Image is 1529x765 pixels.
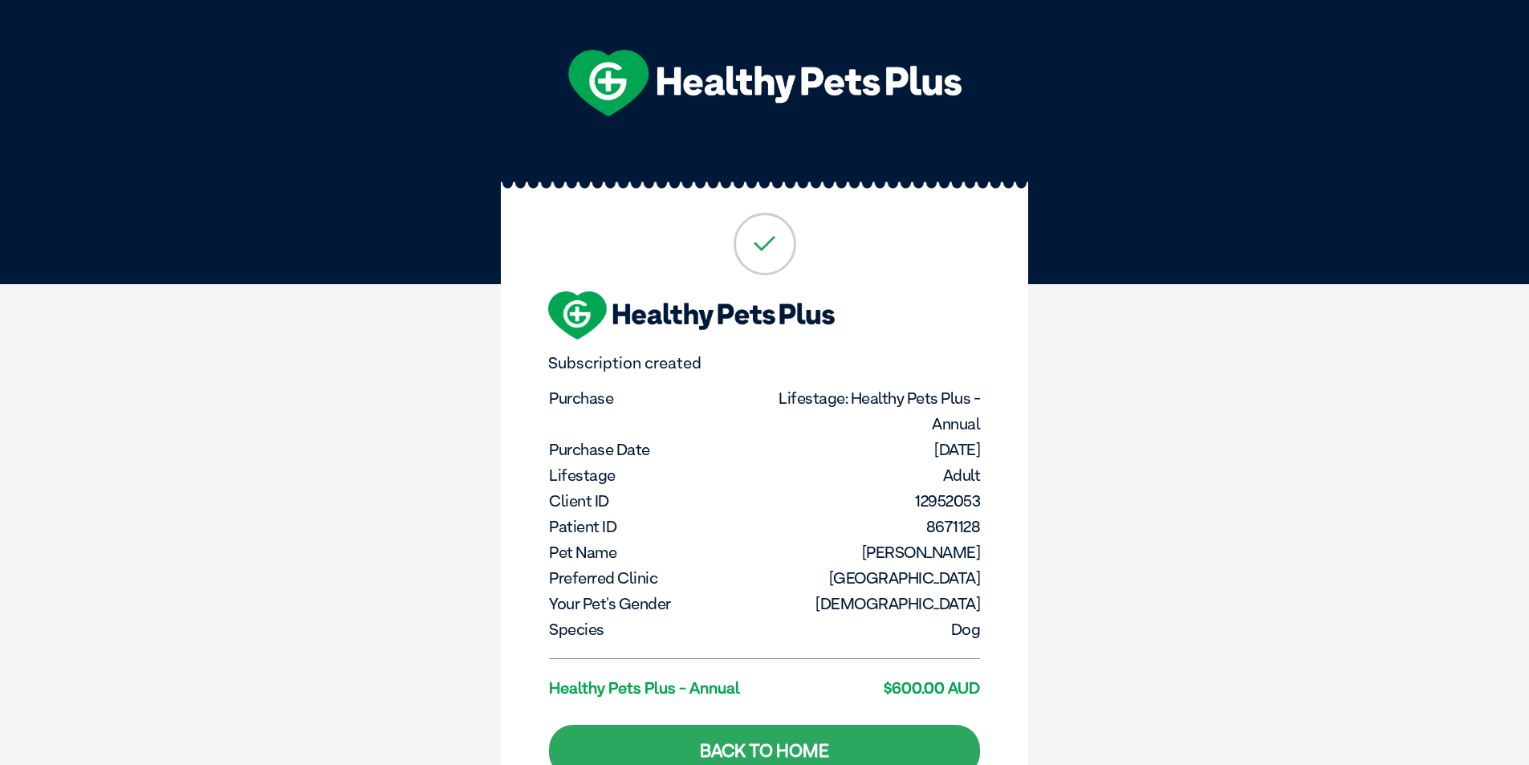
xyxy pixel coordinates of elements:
[767,539,981,565] dd: [PERSON_NAME]
[767,565,981,591] dd: [GEOGRAPHIC_DATA]
[767,437,981,462] dd: [DATE]
[549,675,763,701] dt: Healthy Pets Plus - Annual
[549,437,763,462] dt: Purchase Date
[549,565,763,591] dt: Preferred Clinic
[549,591,763,616] dt: Your pet's gender
[568,50,962,116] img: hpp-logo-landscape-green-white.png
[767,591,981,616] dd: [DEMOGRAPHIC_DATA]
[767,616,981,642] dd: Dog
[767,462,981,488] dd: Adult
[549,616,763,642] dt: Species
[767,488,981,514] dd: 12952053
[767,514,981,539] dd: 8671128
[549,462,763,488] dt: Lifestage
[549,539,763,565] dt: Pet Name
[767,675,981,701] dd: $600.00 AUD
[549,514,763,539] dt: Patient ID
[548,291,835,340] img: hpp-logo
[549,385,763,411] dt: Purchase
[549,488,763,514] dt: Client ID
[767,385,981,437] dd: Lifestage: Healthy Pets Plus - Annual
[548,354,981,372] p: Subscription created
